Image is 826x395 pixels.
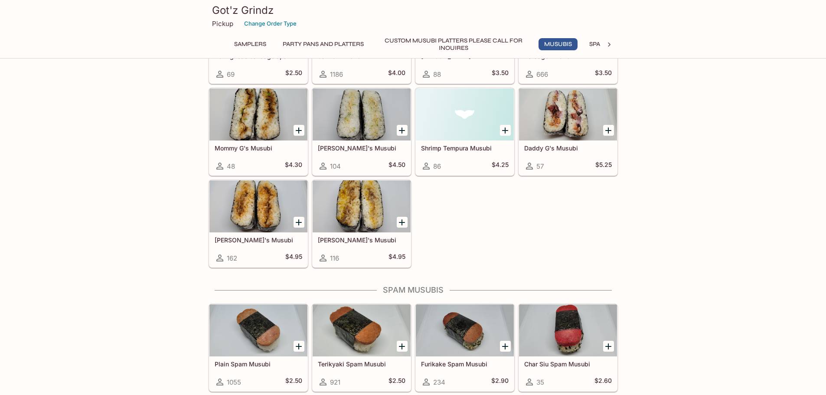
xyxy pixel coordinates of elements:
div: Mommy G's Musubi [209,88,307,140]
a: Terikyaki Spam Musubi921$2.50 [312,304,411,392]
span: 86 [433,162,441,170]
h5: $3.50 [492,69,509,79]
button: Add Mommy G's Musubi [294,125,304,136]
a: Furikake Spam Musubi234$2.90 [415,304,514,392]
button: Add Furikake Spam Musubi [500,341,511,352]
span: 69 [227,70,235,78]
button: Musubis [539,38,578,50]
button: Party Pans and Platters [278,38,369,50]
h5: [PERSON_NAME]'s Musubi [215,236,302,244]
button: Spam Musubis [584,38,640,50]
span: 234 [433,378,445,386]
div: Plain Spam Musubi [209,304,307,356]
a: [PERSON_NAME]'s Musubi162$4.95 [209,180,308,268]
h5: [PERSON_NAME]'s Musubi [318,144,405,152]
a: Shrimp Tempura Musubi86$4.25 [415,88,514,176]
h5: Plain Spam Musubi [215,360,302,368]
button: Change Order Type [240,17,300,30]
div: Terikyaki Spam Musubi [313,304,411,356]
div: Miki G's Musubi [313,88,411,140]
a: [PERSON_NAME]'s Musubi116$4.95 [312,180,411,268]
a: [PERSON_NAME]'s Musubi104$4.50 [312,88,411,176]
button: Samplers [229,38,271,50]
h5: $2.50 [285,377,302,387]
span: 116 [330,254,339,262]
div: Char Siu Spam Musubi [519,304,617,356]
button: Add Miki G's Musubi [397,125,408,136]
h5: Mommy G's Musubi [215,144,302,152]
span: 35 [536,378,544,386]
h5: $4.95 [285,253,302,263]
span: 104 [330,162,341,170]
span: 88 [433,70,441,78]
a: Plain Spam Musubi1055$2.50 [209,304,308,392]
h5: $4.50 [389,161,405,171]
h5: $4.30 [285,161,302,171]
span: 48 [227,162,235,170]
span: 57 [536,162,544,170]
span: 1055 [227,378,241,386]
h5: Furikake Spam Musubi [421,360,509,368]
h5: [PERSON_NAME]'s Musubi [318,236,405,244]
a: Mommy G's Musubi48$4.30 [209,88,308,176]
button: Add Mika G's Musubi [397,217,408,228]
h5: $2.90 [491,377,509,387]
button: Add Char Siu Spam Musubi [603,341,614,352]
h5: Char Siu Spam Musubi [524,360,612,368]
h5: $5.25 [595,161,612,171]
div: Daddy G's Musubi [519,88,617,140]
a: Daddy G's Musubi57$5.25 [519,88,617,176]
h5: $3.50 [595,69,612,79]
button: Add Daddy G's Musubi [603,125,614,136]
div: Shrimp Tempura Musubi [416,88,514,140]
p: Pickup [212,20,233,28]
div: Yumi G's Musubi [209,180,307,232]
button: Add Yumi G's Musubi [294,217,304,228]
h5: $4.00 [388,69,405,79]
button: Add Terikyaki Spam Musubi [397,341,408,352]
h5: $4.25 [492,161,509,171]
button: Custom Musubi Platters PLEASE CALL FOR INQUIRES [375,38,532,50]
h5: $4.95 [389,253,405,263]
button: Add Shrimp Tempura Musubi [500,125,511,136]
div: Mika G's Musubi [313,180,411,232]
span: 162 [227,254,237,262]
button: Add Plain Spam Musubi [294,341,304,352]
h4: Spam Musubis [209,285,618,295]
h5: Terikyaki Spam Musubi [318,360,405,368]
h5: Daddy G's Musubi [524,144,612,152]
span: 666 [536,70,548,78]
span: 921 [330,378,340,386]
h5: $2.60 [594,377,612,387]
h5: $2.50 [285,69,302,79]
h3: Got'z Grindz [212,3,614,17]
a: Char Siu Spam Musubi35$2.60 [519,304,617,392]
h5: $2.50 [389,377,405,387]
span: 1186 [330,70,343,78]
h5: Shrimp Tempura Musubi [421,144,509,152]
div: Furikake Spam Musubi [416,304,514,356]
